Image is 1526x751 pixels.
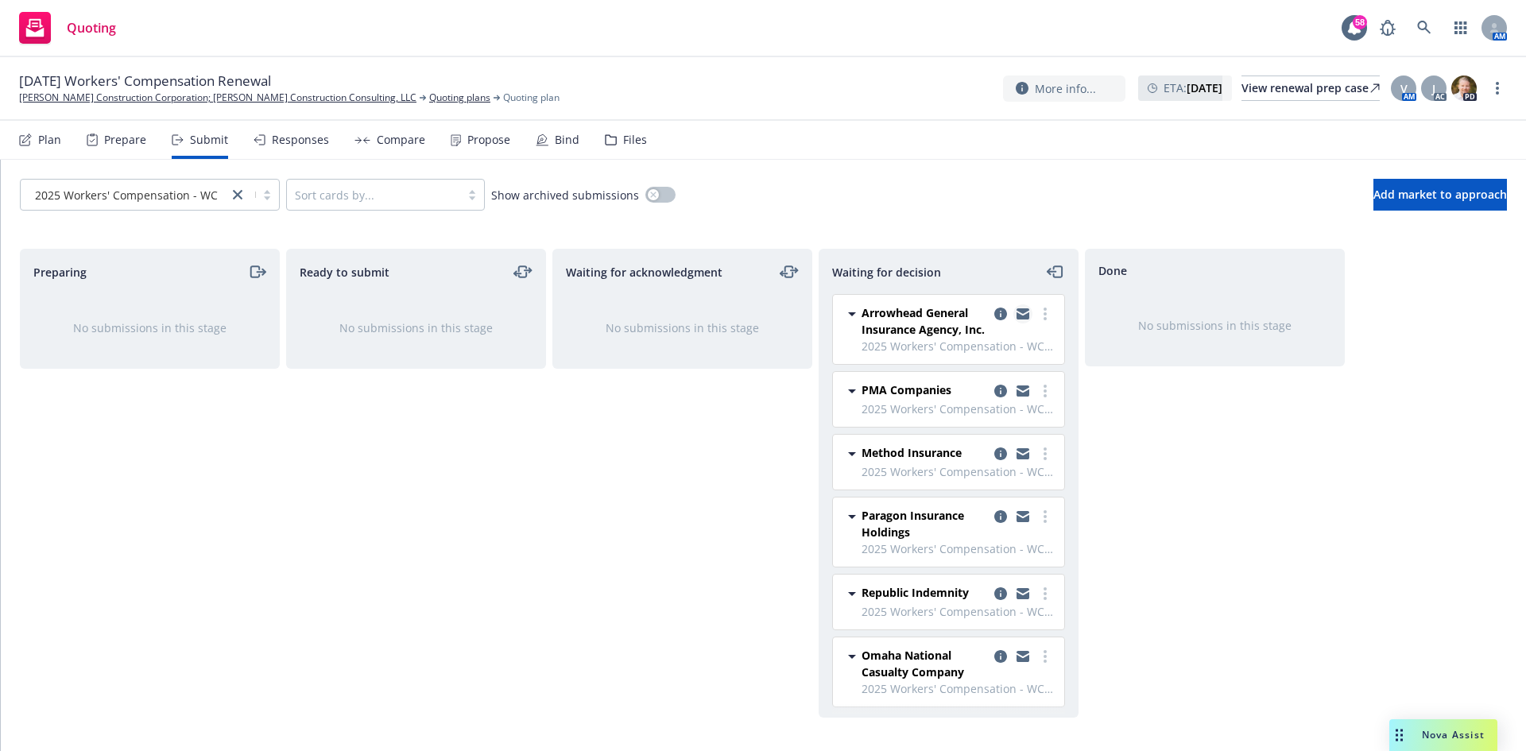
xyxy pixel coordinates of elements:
div: Propose [467,134,510,146]
span: Republic Indemnity [862,584,969,601]
div: 58 [1353,15,1367,29]
span: Paragon Insurance Holdings [862,507,988,540]
a: copy logging email [1013,304,1032,323]
div: No submissions in this stage [579,319,786,336]
a: more [1036,584,1055,603]
a: moveLeftRight [513,262,533,281]
a: Switch app [1445,12,1477,44]
a: copy logging email [991,444,1010,463]
a: more [1036,381,1055,401]
div: View renewal prep case [1241,76,1380,100]
span: Nova Assist [1422,728,1485,741]
strong: [DATE] [1187,80,1222,95]
span: 2025 Workers' Compensation - WC - [GEOGRAPHIC_DATA] [862,680,1055,697]
button: More info... [1003,75,1125,102]
span: PMA Companies [862,381,951,398]
a: more [1036,647,1055,666]
div: Compare [377,134,425,146]
span: Done [1098,262,1127,279]
button: Add market to approach [1373,179,1507,211]
span: [DATE] Workers' Compensation Renewal [19,72,271,91]
a: more [1488,79,1507,98]
span: ETA : [1164,79,1222,96]
div: Prepare [104,134,146,146]
span: Ready to submit [300,264,389,281]
a: more [1036,304,1055,323]
a: moveLeft [1046,262,1065,281]
a: copy logging email [1013,381,1032,401]
a: moveRight [247,262,266,281]
span: Preparing [33,264,87,281]
div: Bind [555,134,579,146]
a: close [228,185,247,204]
span: Show archived submissions [491,187,639,203]
a: copy logging email [991,381,1010,401]
a: copy logging email [1013,647,1032,666]
span: Method Insurance [862,444,962,461]
span: Quoting [67,21,116,34]
img: photo [1451,75,1477,101]
span: 2025 Workers' Compensation - WC - [GEOGRAPHIC_DATA] [862,338,1055,354]
div: Submit [190,134,228,146]
a: Quoting [13,6,122,50]
a: copy logging email [1013,444,1032,463]
a: copy logging email [991,507,1010,526]
div: Files [623,134,647,146]
div: Drag to move [1389,719,1409,751]
a: copy logging email [991,304,1010,323]
div: No submissions in this stage [1111,317,1319,334]
span: 2025 Workers' Compensation - WC - [GEOGRAPHIC_DATA] [862,603,1055,620]
button: Nova Assist [1389,719,1497,751]
div: No submissions in this stage [46,319,254,336]
a: Quoting plans [429,91,490,105]
span: J [1432,80,1435,97]
a: copy logging email [991,647,1010,666]
a: copy logging email [1013,507,1032,526]
a: Report a Bug [1372,12,1404,44]
div: No submissions in this stage [312,319,520,336]
span: 2025 Workers' Compensation - WC - [GEOGRAPHIC_DATA] [862,401,1055,417]
a: more [1036,507,1055,526]
span: 2025 Workers' Compensation - WC - [GEOGRAPHIC_DATA] [35,187,339,203]
span: More info... [1035,80,1096,97]
span: 2025 Workers' Compensation - WC - [GEOGRAPHIC_DATA] [29,187,220,203]
span: V [1400,80,1408,97]
span: Omaha National Casualty Company [862,647,988,680]
div: Plan [38,134,61,146]
span: Waiting for decision [832,264,941,281]
a: [PERSON_NAME] Construction Corporation; [PERSON_NAME] Construction Consulting, LLC [19,91,416,105]
span: Waiting for acknowledgment [566,264,722,281]
span: Add market to approach [1373,187,1507,202]
a: copy logging email [991,584,1010,603]
a: moveLeftRight [780,262,799,281]
a: Search [1408,12,1440,44]
span: Quoting plan [503,91,560,105]
a: copy logging email [1013,584,1032,603]
span: Arrowhead General Insurance Agency, Inc. [862,304,988,338]
span: 2025 Workers' Compensation - WC - [GEOGRAPHIC_DATA] [862,540,1055,557]
a: more [1036,444,1055,463]
a: View renewal prep case [1241,75,1380,101]
span: 2025 Workers' Compensation - WC - [GEOGRAPHIC_DATA] [862,463,1055,480]
div: Responses [272,134,329,146]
